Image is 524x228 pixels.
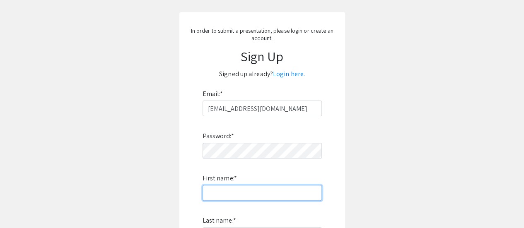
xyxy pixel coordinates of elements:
[203,214,236,227] label: Last name:
[203,172,237,185] label: First name:
[203,87,223,101] label: Email:
[188,48,337,64] h1: Sign Up
[188,27,337,42] p: In order to submit a presentation, please login or create an account.
[188,67,337,81] p: Signed up already?
[203,130,234,143] label: Password:
[6,191,35,222] iframe: Chat
[273,70,305,78] a: Login here.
